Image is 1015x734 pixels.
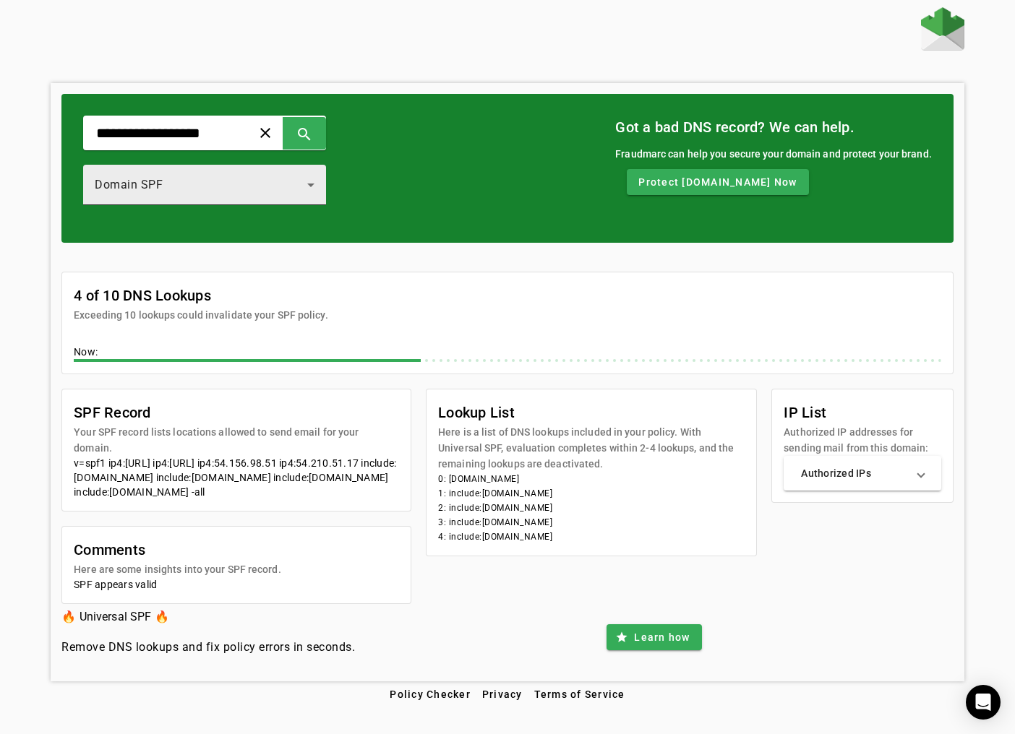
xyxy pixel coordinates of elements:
[390,688,471,700] span: Policy Checker
[74,456,399,499] div: v=spf1 ip4:[URL] ip4:[URL] ip4:54.156.98.51 ip4:54.210.51.17 include:[DOMAIN_NAME] include:[DOMAI...
[74,424,399,456] mat-card-subtitle: Your SPF record lists locations allowed to send email for your domain.
[438,501,745,515] li: 2: include:[DOMAIN_NAME]
[534,688,625,700] span: Terms of Service
[615,116,932,139] mat-card-title: Got a bad DNS record? We can help.
[61,639,355,656] h4: Remove DNS lookups and fix policy errors in seconds.
[384,681,476,707] button: Policy Checker
[627,169,808,195] button: Protect [DOMAIN_NAME] Now
[74,538,280,561] mat-card-title: Comments
[966,685,1001,720] div: Open Intercom Messenger
[74,345,941,362] div: Now:
[784,401,941,424] mat-card-title: IP List
[74,307,327,323] mat-card-subtitle: Exceeding 10 lookups could invalidate your SPF policy.
[438,530,745,544] li: 4: include:[DOMAIN_NAME]
[438,472,745,486] li: 0: [DOMAIN_NAME]
[74,401,399,424] mat-card-title: SPF Record
[784,424,941,456] mat-card-subtitle: Authorized IP addresses for sending mail from this domain:
[74,577,399,592] div: SPF appears valid
[921,7,964,54] a: Home
[438,401,745,424] mat-card-title: Lookup List
[438,515,745,530] li: 3: include:[DOMAIN_NAME]
[607,624,701,650] button: Learn how
[638,175,797,189] span: Protect [DOMAIN_NAME] Now
[95,178,163,191] span: Domain SPF
[615,146,932,162] div: Fraudmarc can help you secure your domain and protect your brand.
[74,561,280,577] mat-card-subtitle: Here are some insights into your SPF record.
[438,424,745,472] mat-card-subtitle: Here is a list of DNS lookups included in your policy. With Universal SPF, evaluation completes w...
[784,456,941,491] mat-expansion-panel-header: Authorized IPs
[801,466,907,480] mat-panel-title: Authorized IPs
[61,607,355,627] h3: 🔥 Universal SPF 🔥
[438,486,745,501] li: 1: include:[DOMAIN_NAME]
[476,681,528,707] button: Privacy
[921,7,964,51] img: Fraudmarc Logo
[528,681,631,707] button: Terms of Service
[482,688,523,700] span: Privacy
[74,284,327,307] mat-card-title: 4 of 10 DNS Lookups
[634,630,690,644] span: Learn how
